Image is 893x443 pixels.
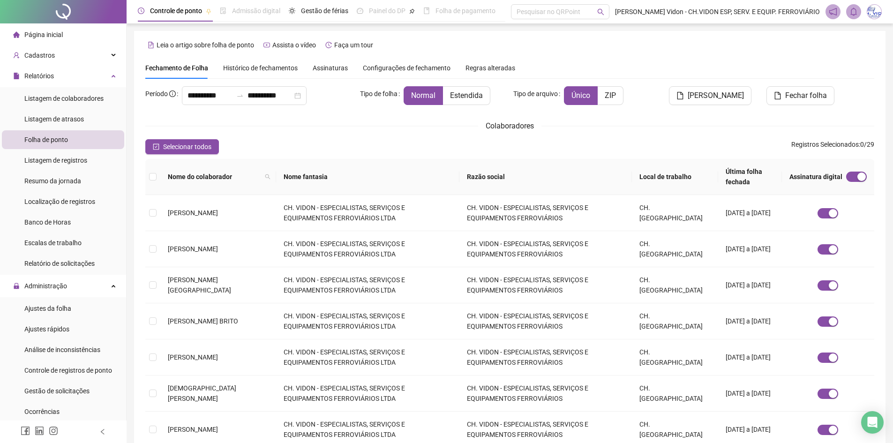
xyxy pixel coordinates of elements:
td: CH. [GEOGRAPHIC_DATA] [632,375,718,412]
span: Fechar folha [785,90,827,101]
span: youtube [263,42,270,48]
span: Normal [411,91,435,100]
span: Listagem de atrasos [24,115,84,123]
td: [DATE] a [DATE] [718,339,782,375]
span: bell [849,8,858,16]
span: Selecionar todos [163,142,211,152]
span: swap-right [236,92,244,99]
span: Assinaturas [313,65,348,71]
span: book [423,8,430,14]
span: [PERSON_NAME] Vidon - CH.VIDON ESP, SERV. E EQUIP. FERROVIÁRIO [615,7,820,17]
span: file [13,73,20,79]
span: Relatórios [24,72,54,80]
span: [PERSON_NAME] [GEOGRAPHIC_DATA] [168,276,231,294]
span: Registros Selecionados [791,141,859,148]
span: [PERSON_NAME] [168,209,218,217]
span: Cadastros [24,52,55,59]
td: [DATE] a [DATE] [718,267,782,303]
td: [DATE] a [DATE] [718,375,782,412]
span: Período [145,90,168,98]
div: Open Intercom Messenger [861,411,884,434]
td: CH. VIDON - ESPECIALISTAS, SERVIÇOS E EQUIPAMENTOS FERROVIÁRIOS LTDA [276,195,459,231]
span: notification [829,8,837,16]
td: CH. VIDON - ESPECIALISTAS, SERVIÇOS E EQUIPAMENTOS FERROVIÁRIOS [459,375,632,412]
td: CH. VIDON - ESPECIALISTAS, SERVIÇOS E EQUIPAMENTOS FERROVIÁRIOS LTDA [276,231,459,267]
button: [PERSON_NAME] [669,86,751,105]
span: clock-circle [138,8,144,14]
td: CH. VIDON - ESPECIALISTAS, SERVIÇOS E EQUIPAMENTOS FERROVIÁRIOS LTDA [276,375,459,412]
span: [PERSON_NAME] [168,245,218,253]
span: pushpin [206,8,211,14]
span: Listagem de colaboradores [24,95,104,102]
span: Ajustes rápidos [24,325,69,333]
span: search [265,174,270,180]
td: CH. [GEOGRAPHIC_DATA] [632,231,718,267]
td: [DATE] a [DATE] [718,231,782,267]
button: Selecionar todos [145,139,219,154]
span: Nome do colaborador [168,172,261,182]
span: Único [571,91,590,100]
span: Controle de ponto [150,7,202,15]
td: CH. VIDON - ESPECIALISTAS, SERVIÇOS E EQUIPAMENTOS FERROVIÁRIOS [459,339,632,375]
span: Administração [24,282,67,290]
span: file [774,92,781,99]
span: Tipo de arquivo [513,89,558,99]
td: CH. [GEOGRAPHIC_DATA] [632,339,718,375]
span: ZIP [605,91,616,100]
span: Ajustes da folha [24,305,71,312]
span: info-circle [169,90,176,97]
td: CH. VIDON - ESPECIALISTAS, SERVIÇOS E EQUIPAMENTOS FERROVIÁRIOS LTDA [276,267,459,303]
span: home [13,31,20,38]
span: Assista o vídeo [272,41,316,49]
span: Localização de registros [24,198,95,205]
span: facebook [21,426,30,435]
td: CH. VIDON - ESPECIALISTAS, SERVIÇOS E EQUIPAMENTOS FERROVIÁRIOS LTDA [276,303,459,339]
td: CH. [GEOGRAPHIC_DATA] [632,267,718,303]
span: linkedin [35,426,44,435]
span: Colaboradores [486,121,534,130]
td: CH. VIDON - ESPECIALISTAS, SERVIÇOS E EQUIPAMENTOS FERROVIÁRIOS [459,195,632,231]
span: Banco de Horas [24,218,71,226]
span: : 0 / 29 [791,139,874,154]
span: left [99,428,106,435]
img: 30584 [867,5,881,19]
span: [PERSON_NAME] [688,90,744,101]
span: Gestão de férias [301,7,348,15]
span: file [676,92,684,99]
span: Estendida [450,91,483,100]
th: Última folha fechada [718,159,782,195]
span: Análise de inconsistências [24,346,100,353]
span: user-add [13,52,20,59]
span: to [236,92,244,99]
th: Nome fantasia [276,159,459,195]
td: CH. VIDON - ESPECIALISTAS, SERVIÇOS E EQUIPAMENTOS FERROVIÁRIOS LTDA [276,339,459,375]
td: CH. [GEOGRAPHIC_DATA] [632,303,718,339]
span: pushpin [409,8,415,14]
th: Razão social [459,159,632,195]
span: search [597,8,604,15]
span: [PERSON_NAME] BRITO [168,317,238,325]
span: sun [289,8,295,14]
span: Fechamento de Folha [145,64,208,72]
span: file-text [148,42,154,48]
span: [PERSON_NAME] [168,353,218,361]
td: CH. VIDON - ESPECIALISTAS, SERVIÇOS E EQUIPAMENTOS FERROVIÁRIOS [459,267,632,303]
span: [PERSON_NAME] [168,426,218,433]
td: CH. VIDON - ESPECIALISTAS, SERVIÇOS E EQUIPAMENTOS FERROVIÁRIOS [459,303,632,339]
span: Admissão digital [232,7,280,15]
span: Ocorrências [24,408,60,415]
span: Leia o artigo sobre folha de ponto [157,41,254,49]
span: history [325,42,332,48]
span: lock [13,283,20,289]
button: Fechar folha [766,86,834,105]
span: check-square [153,143,159,150]
th: Local de trabalho [632,159,718,195]
span: Controle de registros de ponto [24,367,112,374]
span: file-done [220,8,226,14]
span: Configurações de fechamento [363,65,450,71]
span: Folha de pagamento [435,7,495,15]
td: [DATE] a [DATE] [718,195,782,231]
span: [DEMOGRAPHIC_DATA][PERSON_NAME] [168,384,236,402]
span: dashboard [357,8,363,14]
span: Folha de ponto [24,136,68,143]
